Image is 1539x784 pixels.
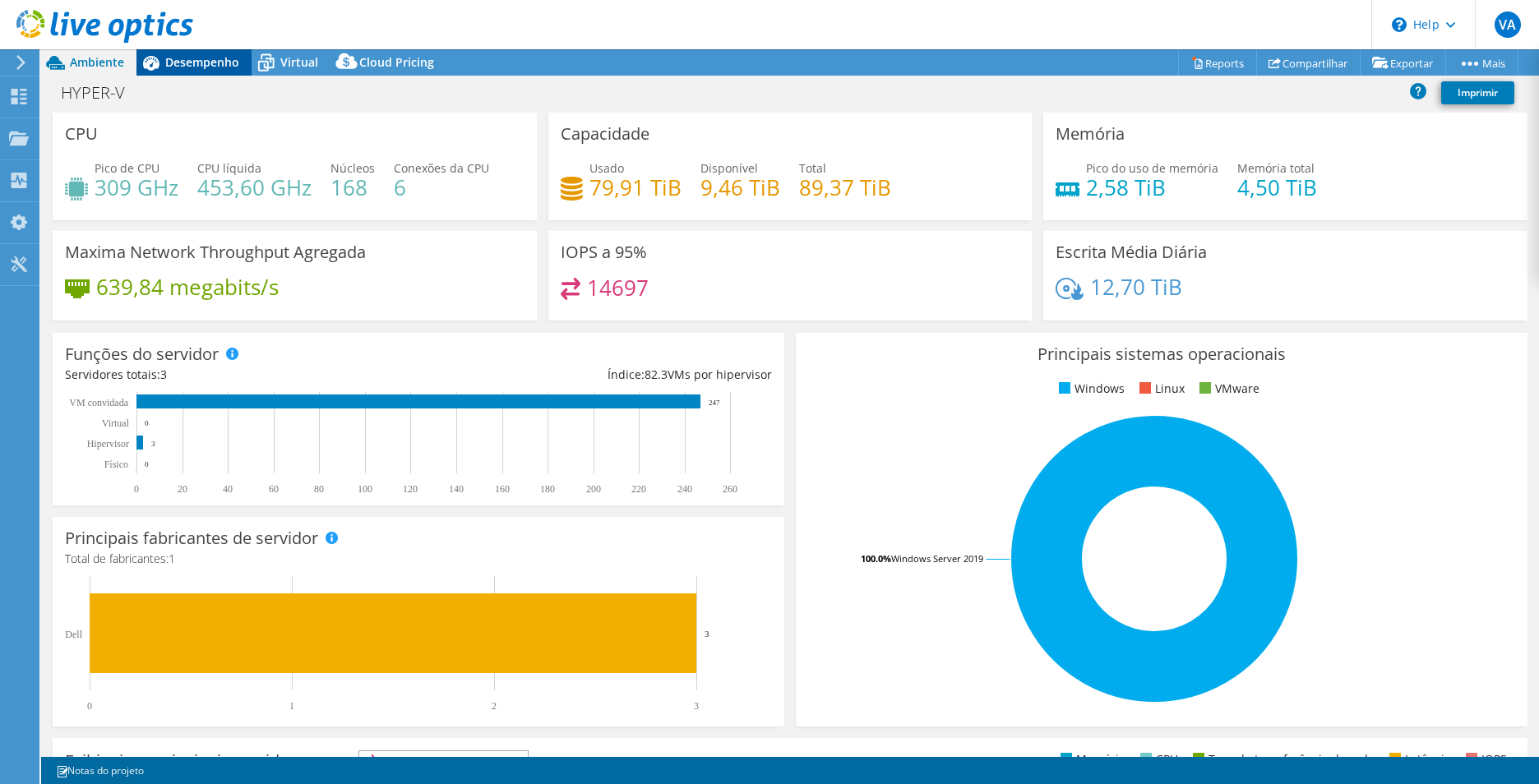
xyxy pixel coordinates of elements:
[65,629,82,640] text: Dell
[70,54,124,70] span: Ambiente
[65,243,366,261] h3: Maxima Network Throughput Agregada
[1445,50,1518,76] a: Mais
[561,125,649,143] h3: Capacidade
[540,483,555,495] text: 180
[700,160,758,176] span: Disponível
[165,54,239,70] span: Desempenho
[799,178,891,196] h4: 89,37 TiB
[1189,750,1375,768] li: Taxa de transferência de rede
[1360,50,1446,76] a: Exportar
[96,278,279,296] h4: 639,84 megabits/s
[280,54,318,70] span: Virtual
[1136,750,1178,768] li: CPU
[589,160,624,176] span: Usado
[359,54,434,70] span: Cloud Pricing
[495,483,510,495] text: 160
[65,345,219,363] h3: Funções do servidor
[808,345,1515,363] h3: Principais sistemas operacionais
[65,366,418,384] div: Servidores totais:
[145,419,149,427] text: 0
[1056,243,1207,261] h3: Escrita Média Diária
[289,700,294,712] text: 1
[586,483,601,495] text: 200
[1056,125,1125,143] h3: Memória
[403,483,418,495] text: 120
[1462,750,1507,768] li: IOPS
[223,483,233,495] text: 40
[95,178,178,196] h4: 309 GHz
[645,367,668,382] span: 82.3
[1237,160,1315,176] span: Memória total
[151,440,155,448] text: 3
[1441,81,1514,104] a: Imprimir
[102,417,130,429] text: Virtual
[330,160,375,176] span: Núcleos
[709,399,720,407] text: 247
[1055,380,1125,398] li: Windows
[87,700,92,712] text: 0
[492,700,497,712] text: 2
[1086,160,1218,176] span: Pico do uso de memória
[677,483,692,495] text: 240
[694,700,699,712] text: 3
[53,84,150,102] h1: HYPER-V
[394,178,489,196] h4: 6
[1195,380,1259,398] li: VMware
[178,483,187,495] text: 20
[1237,178,1317,196] h4: 4,50 TiB
[394,160,489,176] span: Conexões da CPU
[587,279,649,297] h4: 14697
[359,751,528,771] span: IOPS
[418,366,772,384] div: Índice: VMs por hipervisor
[104,459,128,470] tspan: Físico
[65,529,318,547] h3: Principais fabricantes de servidor
[65,125,98,143] h3: CPU
[169,551,175,566] span: 1
[65,550,772,568] h4: Total de fabricantes:
[1090,278,1182,296] h4: 12,70 TiB
[330,178,375,196] h4: 168
[1086,178,1218,196] h4: 2,58 TiB
[95,160,159,176] span: Pico de CPU
[1056,750,1125,768] li: Memória
[861,552,891,565] tspan: 100.0%
[589,178,682,196] h4: 79,91 TiB
[631,483,646,495] text: 220
[197,160,261,176] span: CPU líquida
[1135,380,1185,398] li: Linux
[197,178,312,196] h4: 453,60 GHz
[1385,750,1451,768] li: Latência
[269,483,279,495] text: 60
[1178,50,1257,76] a: Reports
[134,483,139,495] text: 0
[358,483,372,495] text: 100
[1495,12,1521,38] span: VA
[1392,17,1407,32] svg: \n
[561,243,647,261] h3: IOPS a 95%
[87,438,129,450] text: Hipervisor
[700,178,780,196] h4: 9,46 TiB
[705,629,709,639] text: 3
[723,483,737,495] text: 260
[314,483,324,495] text: 80
[160,367,167,382] span: 3
[449,483,464,495] text: 140
[891,552,983,565] tspan: Windows Server 2019
[145,460,149,468] text: 0
[799,160,826,176] span: Total
[44,760,155,781] a: Notas do projeto
[1256,50,1361,76] a: Compartilhar
[69,397,128,408] text: VM convidada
